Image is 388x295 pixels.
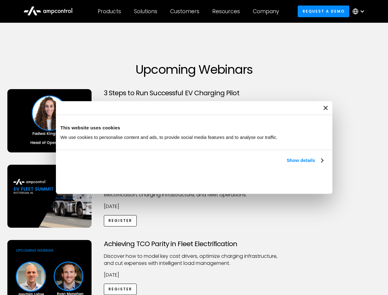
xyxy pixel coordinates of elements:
[298,6,349,17] a: Request a demo
[98,8,121,15] div: Products
[287,157,323,164] a: Show details
[253,8,279,15] div: Company
[104,284,137,295] a: Register
[104,253,284,267] p: Discover how to model key cost drivers, optimize charging infrastructure, and cut expenses with i...
[237,171,325,189] button: Okay
[61,135,278,140] span: We use cookies to personalise content and ads, to provide social media features and to analyse ou...
[104,272,284,278] p: [DATE]
[323,106,328,110] button: Close banner
[134,8,157,15] div: Solutions
[104,240,284,248] h3: Achieving TCO Parity in Fleet Electrification
[170,8,199,15] div: Customers
[104,215,137,226] a: Register
[104,89,284,97] h3: 3 Steps to Run Successful EV Charging Pilot
[61,124,328,132] div: This website uses cookies
[104,203,284,210] p: [DATE]
[212,8,240,15] div: Resources
[7,62,381,77] h1: Upcoming Webinars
